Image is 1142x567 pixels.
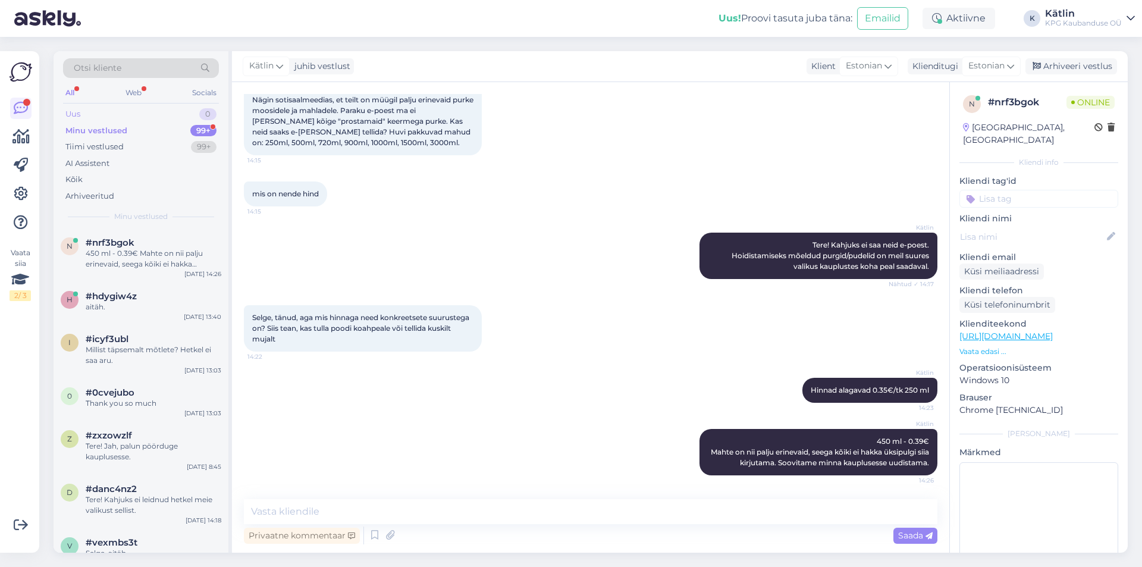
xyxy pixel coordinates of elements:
[65,108,80,120] div: Uus
[114,211,168,222] span: Minu vestlused
[959,331,1053,342] a: [URL][DOMAIN_NAME]
[86,441,221,462] div: Tere! Jah, palun pöörduge kauplusesse.
[67,391,72,400] span: 0
[252,313,471,343] span: Selge, tänud, aga mis hinnaga need konkreetsete suurustega on? Siis tean, kas tulla poodi koahpea...
[908,60,958,73] div: Klienditugi
[1045,9,1135,28] a: KätlinKPG Kaubanduse OÜ
[249,59,274,73] span: Kätlin
[959,446,1118,459] p: Märkmed
[719,11,852,26] div: Proovi tasuta juba täna:
[10,290,31,301] div: 2 / 3
[959,346,1118,357] p: Vaata edasi ...
[86,494,221,516] div: Tere! Kahjuks ei leidnud hetkel meie valikust sellist.
[959,318,1118,330] p: Klienditeekond
[1066,96,1115,109] span: Online
[247,352,292,361] span: 14:22
[184,366,221,375] div: [DATE] 13:03
[988,95,1066,109] div: # nrf3bgok
[252,74,475,147] span: Tere Nägin sotisaalmeedias, et teilt on müügil palju erinevaid purke moosidele ja mahladele. Para...
[86,344,221,366] div: Millist täpsemalt mõtlete? Hetkel ei saa aru.
[86,291,137,302] span: #hdygiw4z
[65,158,109,170] div: AI Assistent
[1024,10,1040,27] div: K
[86,387,134,398] span: #0cvejubo
[65,125,127,137] div: Minu vestlused
[10,248,31,301] div: Vaata siia
[67,541,72,550] span: v
[959,404,1118,416] p: Chrome [TECHNICAL_ID]
[959,251,1118,264] p: Kliendi email
[968,59,1005,73] span: Estonian
[190,85,219,101] div: Socials
[889,368,934,377] span: Kätlin
[86,248,221,270] div: 450 ml - 0.39€ Mahte on nii palju erinevaid, seega kõiki ei hakka üksipulgi siia kirjutama. Soovi...
[10,61,32,83] img: Askly Logo
[711,437,931,467] span: 450 ml - 0.39€ Mahte on nii palju erinevaid, seega kõiki ei hakka üksipulgi siia kirjutama. Soovi...
[67,434,72,443] span: z
[719,12,741,24] b: Uus!
[86,548,221,559] div: Selge, aitäh.
[86,302,221,312] div: aitäh.
[959,284,1118,297] p: Kliendi telefon
[65,141,124,153] div: Tiimi vestlused
[959,297,1055,313] div: Küsi telefoninumbrit
[959,374,1118,387] p: Windows 10
[68,338,71,347] span: i
[252,189,319,198] span: mis on nende hind
[846,59,882,73] span: Estonian
[959,264,1044,280] div: Küsi meiliaadressi
[86,537,137,548] span: #vexmbs3t
[67,242,73,250] span: n
[65,174,83,186] div: Kõik
[969,99,975,108] span: n
[199,108,217,120] div: 0
[86,237,134,248] span: #nrf3bgok
[86,484,137,494] span: #danc4nz2
[290,60,350,73] div: juhib vestlust
[963,121,1094,146] div: [GEOGRAPHIC_DATA], [GEOGRAPHIC_DATA]
[1025,58,1117,74] div: Arhiveeri vestlus
[186,516,221,525] div: [DATE] 14:18
[247,156,292,165] span: 14:15
[1045,9,1122,18] div: Kätlin
[889,419,934,428] span: Kätlin
[960,230,1105,243] input: Lisa nimi
[732,240,931,271] span: Tere! Kahjuks ei saa neid e-poest. Hoidistamiseks mõeldud purgid/pudelid on meil suures valikus k...
[187,462,221,471] div: [DATE] 8:45
[244,528,360,544] div: Privaatne kommentaar
[889,403,934,412] span: 14:23
[959,428,1118,439] div: [PERSON_NAME]
[65,190,114,202] div: Arhiveeritud
[184,312,221,321] div: [DATE] 13:40
[86,430,132,441] span: #zxzowzlf
[959,362,1118,374] p: Operatsioonisüsteem
[959,190,1118,208] input: Lisa tag
[67,295,73,304] span: h
[247,207,292,216] span: 14:15
[1045,18,1122,28] div: KPG Kaubanduse OÜ
[190,125,217,137] div: 99+
[184,270,221,278] div: [DATE] 14:26
[959,157,1118,168] div: Kliendi info
[889,223,934,232] span: Kätlin
[857,7,908,30] button: Emailid
[811,386,929,394] span: Hinnad alagavad 0.35€/tk 250 ml
[63,85,77,101] div: All
[74,62,121,74] span: Otsi kliente
[67,488,73,497] span: d
[123,85,144,101] div: Web
[889,280,934,289] span: Nähtud ✓ 14:17
[898,530,933,541] span: Saada
[889,476,934,485] span: 14:26
[184,409,221,418] div: [DATE] 13:03
[86,334,128,344] span: #icyf3ubl
[86,398,221,409] div: Thank you so much
[191,141,217,153] div: 99+
[959,175,1118,187] p: Kliendi tag'id
[923,8,995,29] div: Aktiivne
[959,212,1118,225] p: Kliendi nimi
[807,60,836,73] div: Klient
[959,391,1118,404] p: Brauser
